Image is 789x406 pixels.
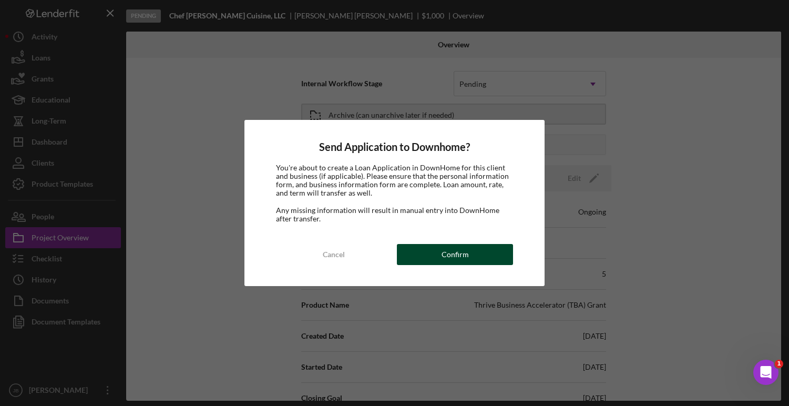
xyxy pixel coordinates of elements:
[276,163,509,197] span: You're about to create a Loan Application in DownHome for this client and business (if applicable...
[276,206,499,223] span: Any missing information will result in manual entry into DownHome after transfer.
[775,360,783,368] span: 1
[276,141,513,153] h4: Send Application to Downhome?
[442,244,469,265] div: Confirm
[397,244,513,265] button: Confirm
[323,244,345,265] div: Cancel
[276,244,392,265] button: Cancel
[753,360,778,385] iframe: Intercom live chat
